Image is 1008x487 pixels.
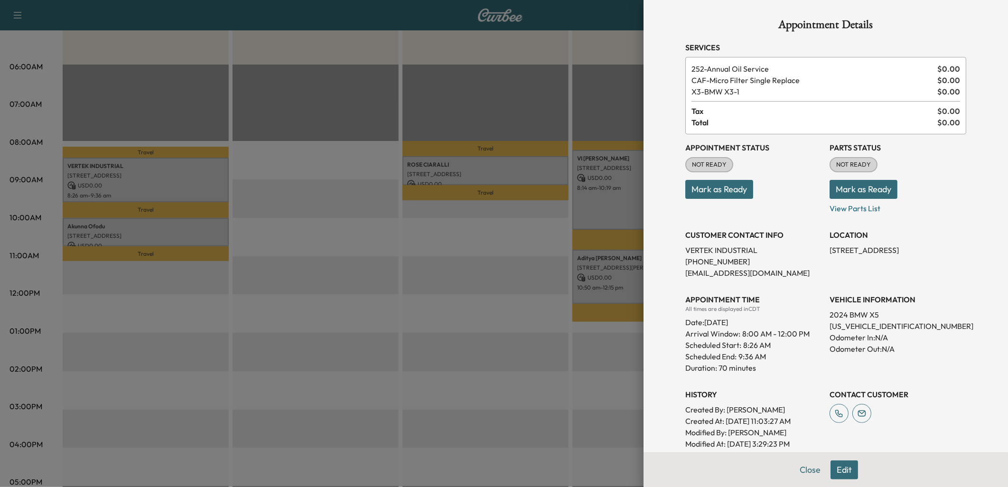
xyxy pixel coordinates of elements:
[691,105,937,117] span: Tax
[831,460,858,479] button: Edit
[830,294,966,305] h3: VEHICLE INFORMATION
[685,404,822,415] p: Created By : [PERSON_NAME]
[685,362,822,374] p: Duration: 70 minutes
[685,305,822,313] div: All times are displayed in CDT
[830,320,966,332] p: [US_VEHICLE_IDENTIFICATION_NUMBER]
[937,86,960,97] span: $ 0.00
[691,86,933,97] span: BMW X3-1
[937,75,960,86] span: $ 0.00
[831,160,877,169] span: NOT READY
[742,328,810,339] span: 8:00 AM - 12:00 PM
[937,105,960,117] span: $ 0.00
[691,117,937,128] span: Total
[685,328,822,339] p: Arrival Window:
[691,63,933,75] span: Annual Oil Service
[830,142,966,153] h3: Parts Status
[685,389,822,400] h3: History
[685,438,822,450] p: Modified At : [DATE] 3:29:23 PM
[685,229,822,241] h3: CUSTOMER CONTACT INFO
[685,180,753,199] button: Mark as Ready
[685,351,737,362] p: Scheduled End:
[685,427,822,438] p: Modified By : [PERSON_NAME]
[830,343,966,355] p: Odometer Out: N/A
[793,460,827,479] button: Close
[830,309,966,320] p: 2024 BMW X5
[937,63,960,75] span: $ 0.00
[830,389,966,400] h3: CONTACT CUSTOMER
[685,244,822,256] p: VERTEK INDUSTRIAL
[738,351,766,362] p: 9:36 AM
[685,294,822,305] h3: APPOINTMENT TIME
[937,117,960,128] span: $ 0.00
[830,244,966,256] p: [STREET_ADDRESS]
[685,256,822,267] p: [PHONE_NUMBER]
[743,339,771,351] p: 8:26 AM
[830,180,897,199] button: Mark as Ready
[685,42,966,53] h3: Services
[685,267,822,279] p: [EMAIL_ADDRESS][DOMAIN_NAME]
[685,19,966,34] h1: Appointment Details
[685,415,822,427] p: Created At : [DATE] 11:03:27 AM
[686,160,732,169] span: NOT READY
[830,229,966,241] h3: LOCATION
[830,332,966,343] p: Odometer In: N/A
[691,75,933,86] span: Micro Filter Single Replace
[685,313,822,328] div: Date: [DATE]
[830,199,966,214] p: View Parts List
[685,142,822,153] h3: Appointment Status
[685,339,741,351] p: Scheduled Start:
